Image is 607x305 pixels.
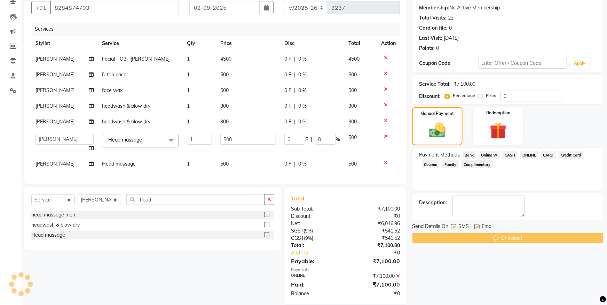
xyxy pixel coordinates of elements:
span: 0 % [298,118,307,125]
span: 0 % [298,71,307,78]
th: Total [344,36,377,51]
div: Description: [419,199,447,206]
a: x [142,137,145,143]
span: | [294,87,295,94]
span: % [336,136,340,143]
span: 0 F [284,102,291,110]
div: ( ) [286,227,346,235]
span: [PERSON_NAME] [36,119,74,125]
div: Paid: [286,280,346,289]
span: Complimentary [462,160,493,168]
span: | [294,118,295,125]
div: Total: [286,242,346,249]
div: Payments [291,267,400,273]
span: 0 % [298,55,307,63]
div: ₹0 [355,249,405,257]
span: Family [442,160,459,168]
span: 500 [348,87,357,93]
span: 1 [187,119,190,125]
span: | [294,102,295,110]
th: Service [98,36,183,51]
input: Search by Name/Mobile/Email/Code [50,1,179,14]
div: Payable: [286,257,346,265]
label: Percentage [453,92,475,99]
div: Total Visits: [419,14,447,22]
span: 0 F [284,160,291,168]
div: 0 [436,45,439,52]
span: 0 F [284,87,291,94]
span: 300 [220,119,229,125]
div: ₹6,016.96 [346,220,405,227]
span: [PERSON_NAME] [36,56,74,62]
span: Head massage [102,161,136,167]
div: ₹0 [346,213,405,220]
div: ONLINE [286,273,346,280]
span: CGST [291,235,304,241]
span: 500 [348,71,357,78]
label: Redemption [486,110,510,116]
div: ₹7,100.00 [346,257,405,265]
span: F [305,136,308,143]
span: Facial - O3+ [PERSON_NAME] [102,56,170,62]
span: Coupon [422,160,440,168]
span: D tan pack [102,71,126,78]
span: ONLINE [520,151,538,159]
span: 1 [187,71,190,78]
span: | [311,136,312,143]
div: 0 [449,24,452,32]
div: Last Visit: [419,35,442,42]
div: ₹7,100.00 [346,242,405,249]
div: head massage men [31,211,75,219]
div: Head massage [31,231,65,239]
input: Enter Offer / Coupon Code [478,58,567,69]
div: Service Total: [419,81,451,88]
span: | [294,71,295,78]
div: Membership: [419,4,449,12]
span: 500 [220,87,229,93]
span: 4500 [348,56,360,62]
div: Net: [286,220,346,227]
span: 500 [220,161,229,167]
div: [DATE] [444,35,459,42]
div: ₹0 [346,290,405,297]
span: Credit Card [559,151,584,159]
span: 500 [348,134,357,140]
th: Stylist [31,36,98,51]
span: Payment Methods [419,151,460,159]
div: headwash & blow dry [31,221,80,229]
span: Total [291,195,307,202]
span: | [294,55,295,63]
div: No Active Membership [419,4,597,12]
span: 4500 [220,56,231,62]
span: 0 % [298,160,307,168]
div: Coupon Code [419,60,478,67]
span: 0 F [284,118,291,125]
img: _cash.svg [424,121,451,140]
div: Balance : [286,290,346,297]
th: Qty [183,36,216,51]
span: 0 % [298,102,307,110]
span: 1 [187,161,190,167]
span: CARD [541,151,556,159]
span: Head massage [108,137,142,143]
a: Add Tip [286,249,355,257]
span: SGST [291,228,303,234]
span: CASH [503,151,518,159]
span: 0 F [284,71,291,78]
div: ₹541.52 [346,235,405,242]
input: Search or Scan [126,194,265,205]
span: Email [482,223,494,231]
span: 500 [220,71,229,78]
div: ₹7,100.00 [346,280,405,289]
span: [PERSON_NAME] [36,103,74,109]
th: Disc [280,36,344,51]
span: [PERSON_NAME] [36,87,74,93]
div: Discount: [286,213,346,220]
span: 300 [348,103,357,109]
span: 0 F [284,55,291,63]
label: Fixed [486,92,496,99]
span: [PERSON_NAME] [36,71,74,78]
div: ( ) [286,235,346,242]
span: 500 [348,161,357,167]
button: Apply [570,58,590,69]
